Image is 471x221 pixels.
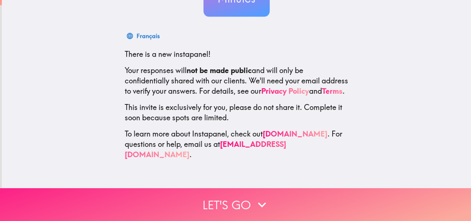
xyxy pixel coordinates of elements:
[263,129,327,138] a: [DOMAIN_NAME]
[322,86,343,96] a: Terms
[125,49,210,59] span: There is a new instapanel!
[125,65,348,96] p: Your responses will and will only be confidentially shared with our clients. We'll need your emai...
[137,31,160,41] div: Français
[125,102,348,123] p: This invite is exclusively for you, please do not share it. Complete it soon because spots are li...
[125,139,286,159] a: [EMAIL_ADDRESS][DOMAIN_NAME]
[125,129,348,160] p: To learn more about Instapanel, check out . For questions or help, email us at .
[261,86,309,96] a: Privacy Policy
[187,66,252,75] b: not be made public
[125,28,163,43] button: Français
